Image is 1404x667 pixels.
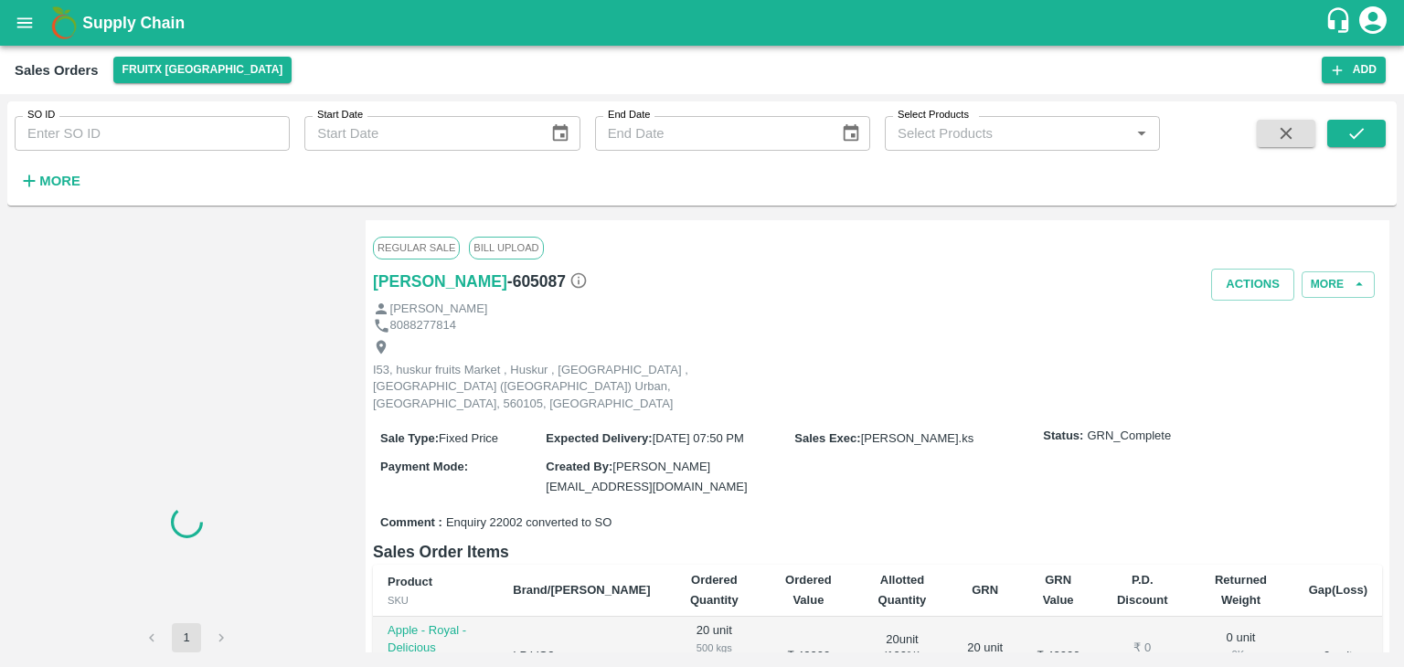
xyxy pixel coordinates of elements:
button: page 1 [172,623,201,652]
h6: - 605087 [507,269,588,294]
a: Supply Chain [82,10,1324,36]
input: Select Products [890,122,1124,145]
div: Sales Orders [15,58,99,82]
span: GRN_Complete [1087,428,1171,445]
label: End Date [608,108,650,122]
label: Payment Mode : [380,460,468,473]
label: SO ID [27,108,55,122]
a: [PERSON_NAME] [373,269,507,294]
label: Comment : [380,514,442,532]
button: Choose date [834,116,868,151]
button: Actions [1211,269,1294,301]
label: Sale Type : [380,431,439,445]
input: End Date [595,116,826,151]
input: Start Date [304,116,536,151]
input: Enter SO ID [15,116,290,151]
b: Ordered Quantity [690,573,739,607]
label: Start Date [317,108,363,122]
span: [DATE] 07:50 PM [653,431,744,445]
b: GRN Value [1043,573,1074,607]
p: Apple - Royal - Delicious [388,622,484,656]
nav: pagination navigation [134,623,239,652]
b: Returned Weight [1215,573,1267,607]
span: [PERSON_NAME].ks [861,431,974,445]
b: Ordered Value [785,573,832,607]
label: Status: [1043,428,1083,445]
div: customer-support [1324,6,1356,39]
span: Fixed Price [439,431,498,445]
b: GRN [972,583,998,597]
label: Created By : [546,460,612,473]
p: 8088277814 [390,317,456,334]
label: Select Products [898,108,969,122]
b: P.D. Discount [1117,573,1168,607]
b: Product [388,575,432,588]
label: Sales Exec : [794,431,860,445]
b: Supply Chain [82,14,185,32]
button: Add [1322,57,1386,83]
h6: Sales Order Items [373,539,1382,565]
img: logo [46,5,82,41]
span: Bill Upload [469,237,543,259]
b: Brand/[PERSON_NAME] [513,583,650,597]
span: Enquiry 22002 converted to SO [446,514,612,532]
div: account of current user [1356,4,1389,42]
b: Gap(Loss) [1309,583,1367,597]
button: Open [1130,122,1154,145]
strong: More [39,174,80,188]
label: Expected Delivery : [546,431,652,445]
button: Choose date [543,116,578,151]
button: Select DC [113,57,292,83]
button: More [1302,271,1375,298]
span: Regular Sale [373,237,460,259]
p: I53, huskur fruits Market , Huskur , [GEOGRAPHIC_DATA] , [GEOGRAPHIC_DATA] ([GEOGRAPHIC_DATA]) Ur... [373,362,784,413]
div: 0 Kg [1202,646,1279,662]
b: Allotted Quantity [878,573,927,607]
div: SKU [388,592,484,609]
button: open drawer [4,2,46,44]
div: ₹ 0 [1111,640,1173,657]
span: [PERSON_NAME][EMAIL_ADDRESS][DOMAIN_NAME] [546,460,747,493]
p: [PERSON_NAME] [390,301,488,318]
button: More [15,165,85,196]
